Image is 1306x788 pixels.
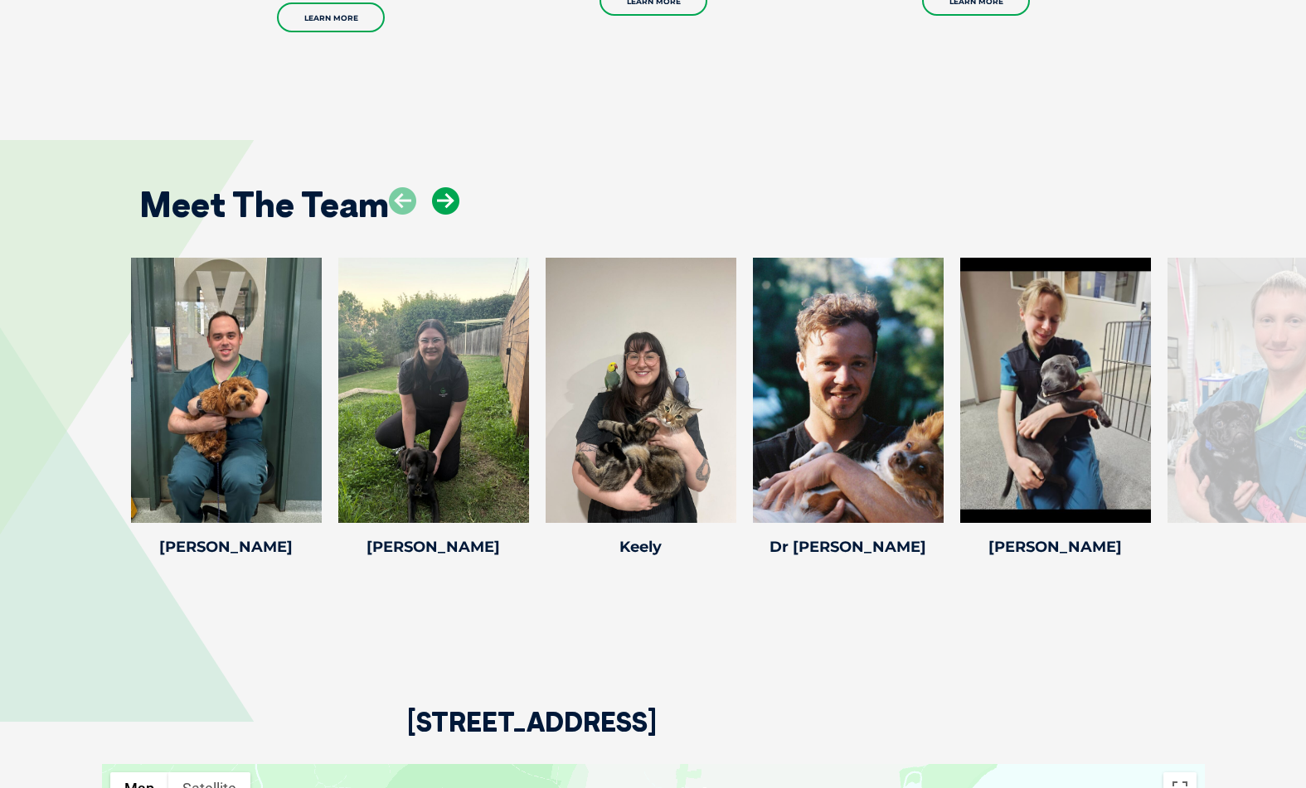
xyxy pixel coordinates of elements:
[139,187,389,222] h2: Meet The Team
[753,539,944,554] h4: Dr [PERSON_NAME]
[338,539,529,554] h4: [PERSON_NAME]
[960,539,1151,554] h4: [PERSON_NAME]
[131,539,322,554] h4: [PERSON_NAME]
[407,708,657,764] h2: [STREET_ADDRESS]
[277,2,385,32] a: Learn More
[546,539,736,554] h4: Keely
